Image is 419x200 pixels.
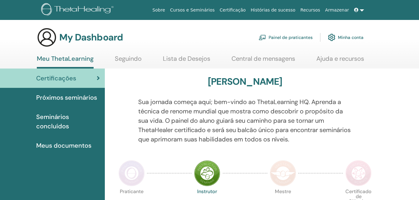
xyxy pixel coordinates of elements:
[168,4,217,16] a: Cursos e Seminários
[217,4,248,16] a: Certificação
[259,35,266,40] img: chalkboard-teacher.svg
[345,160,372,186] img: Certificate of Science
[298,4,323,16] a: Recursos
[37,27,57,47] img: generic-user-icon.jpg
[163,55,210,67] a: Lista de Desejos
[194,160,220,186] img: Instructor
[59,32,123,43] h3: My Dashboard
[208,76,282,87] h3: [PERSON_NAME]
[36,74,76,83] span: Certificações
[119,160,145,186] img: Practitioner
[231,55,295,67] a: Central de mensagens
[328,32,335,43] img: cog.svg
[316,55,364,67] a: Ajuda e recursos
[248,4,298,16] a: Histórias de sucesso
[41,3,116,17] img: logo.png
[150,4,168,16] a: Sobre
[37,55,94,69] a: Meu ThetaLearning
[323,4,351,16] a: Armazenar
[115,55,142,67] a: Seguindo
[36,112,100,131] span: Seminários concluídos
[270,160,296,186] img: Master
[36,93,97,102] span: Próximos seminários
[259,31,313,44] a: Painel de praticantes
[138,97,352,144] p: Sua jornada começa aqui; bem-vindo ao ThetaLearning HQ. Aprenda a técnica de renome mundial que m...
[328,31,363,44] a: Minha conta
[36,141,91,150] span: Meus documentos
